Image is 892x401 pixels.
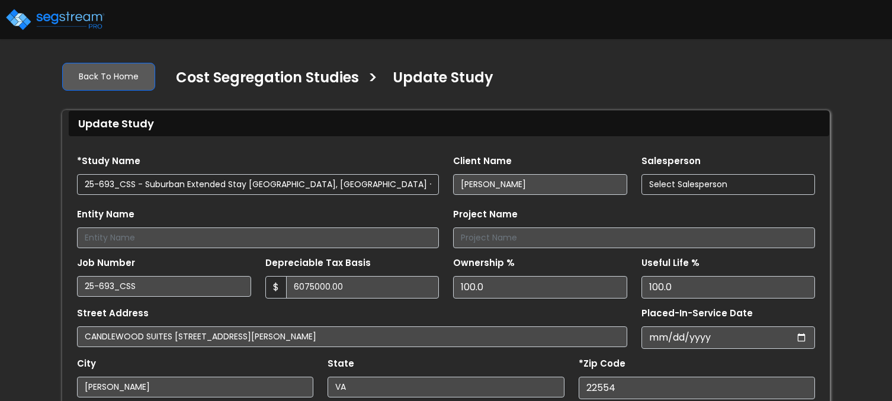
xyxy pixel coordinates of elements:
label: State [328,357,354,371]
input: Depreciation [641,276,816,299]
label: Client Name [453,155,512,168]
input: Study Name [77,174,439,195]
span: $ [265,276,287,299]
label: Placed-In-Service Date [641,307,753,320]
label: City [77,357,96,371]
a: Back To Home [62,63,155,91]
input: Zip Code [579,377,815,399]
h4: Cost Segregation Studies [176,69,359,89]
input: Client Name [453,174,627,195]
label: Entity Name [77,208,134,222]
input: Street Address [77,326,627,347]
label: Salesperson [641,155,701,168]
label: Ownership % [453,256,515,270]
label: *Zip Code [579,357,625,371]
div: Update Study [69,111,829,136]
input: Project Name [453,227,815,248]
label: Depreciable Tax Basis [265,256,371,270]
label: Job Number [77,256,135,270]
input: Entity Name [77,227,439,248]
input: 0.00 [286,276,439,299]
img: logo_pro_r.png [5,8,105,31]
h4: Update Study [393,69,493,89]
label: Project Name [453,208,518,222]
label: Useful Life % [641,256,700,270]
label: Street Address [77,307,149,320]
label: *Study Name [77,155,140,168]
h3: > [368,68,378,91]
input: Ownership [453,276,627,299]
a: Update Study [384,69,493,94]
a: Cost Segregation Studies [167,69,359,94]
